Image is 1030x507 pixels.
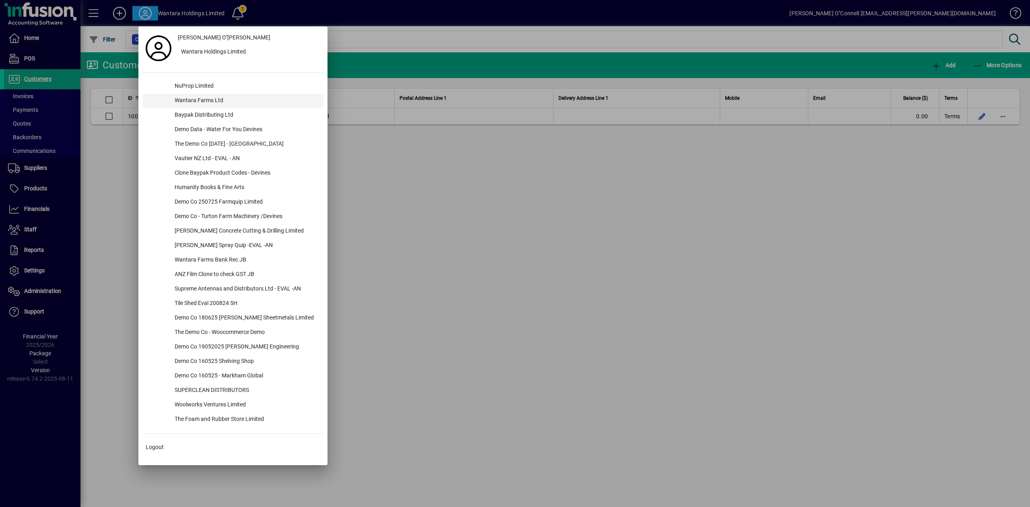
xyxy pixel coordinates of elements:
button: Vautier NZ Ltd - EVAL - AN [142,152,323,166]
div: Humanity Books & Fine Arts [168,181,323,195]
button: Supreme Antennas and Distributors Ltd - EVAL -AN [142,282,323,297]
div: Wantara Farms Ltd [168,94,323,108]
span: Logout [146,443,164,451]
button: SUPERCLEAN DISTRIBUTORS [142,383,323,398]
div: Demo Co 180625 [PERSON_NAME] Sheetmetals Limited [168,311,323,326]
button: [PERSON_NAME] Concrete Cutting & Drilling Limited [142,224,323,239]
div: Clone Baypak Product Codes - Devines [168,166,323,181]
button: Demo Co 160525 - Markham Global [142,369,323,383]
button: Clone Baypak Product Codes - Devines [142,166,323,181]
button: Tile Shed Eval 200824 SH [142,297,323,311]
a: [PERSON_NAME] O''[PERSON_NAME] [175,31,323,45]
div: Wantara Farms Bank Rec JB [168,253,323,268]
button: The Demo Co - Woocommerce Demo [142,326,323,340]
a: Profile [142,41,175,56]
div: Baypak Distributing Ltd [168,108,323,123]
button: Demo Co 250725 Farmquip Limited [142,195,323,210]
button: Demo Co 19052025 [PERSON_NAME] Engineering [142,340,323,354]
div: Tile Shed Eval 200824 SH [168,297,323,311]
div: NuProp Limited [168,79,323,94]
div: [PERSON_NAME] Concrete Cutting & Drilling Limited [168,224,323,239]
div: The Demo Co [DATE] - [GEOGRAPHIC_DATA] [168,137,323,152]
div: Demo Co 160525 - Markham Global [168,369,323,383]
div: Demo Co 250725 Farmquip Limited [168,195,323,210]
div: Demo Co - Turton Farm Machinery /Devines [168,210,323,224]
div: [PERSON_NAME] Spray Quip -EVAL -AN [168,239,323,253]
button: Humanity Books & Fine Arts [142,181,323,195]
div: Demo Data - Water For You Devines [168,123,323,137]
button: The Foam and Rubber Store Limited [142,412,323,427]
button: Demo Co 180625 [PERSON_NAME] Sheetmetals Limited [142,311,323,326]
button: Wantara Farms Bank Rec JB [142,253,323,268]
button: Logout [142,440,323,455]
span: [PERSON_NAME] O''[PERSON_NAME] [178,33,270,42]
button: Woolworks Ventures Limited [142,398,323,412]
button: Wantara Holdings Limited [175,45,323,60]
button: Demo Co - Turton Farm Machinery /Devines [142,210,323,224]
div: Vautier NZ Ltd - EVAL - AN [168,152,323,166]
button: NuProp Limited [142,79,323,94]
button: [PERSON_NAME] Spray Quip -EVAL -AN [142,239,323,253]
div: Demo Co 19052025 [PERSON_NAME] Engineering [168,340,323,354]
div: Woolworks Ventures Limited [168,398,323,412]
div: The Demo Co - Woocommerce Demo [168,326,323,340]
button: Demo Data - Water For You Devines [142,123,323,137]
div: Demo Co 160525 Shelving Shop [168,354,323,369]
button: Baypak Distributing Ltd [142,108,323,123]
button: Wantara Farms Ltd [142,94,323,108]
div: ANZ Film Clone to check GST JB [168,268,323,282]
button: Demo Co 160525 Shelving Shop [142,354,323,369]
button: ANZ Film Clone to check GST JB [142,268,323,282]
div: The Foam and Rubber Store Limited [168,412,323,427]
button: The Demo Co [DATE] - [GEOGRAPHIC_DATA] [142,137,323,152]
div: SUPERCLEAN DISTRIBUTORS [168,383,323,398]
div: Supreme Antennas and Distributors Ltd - EVAL -AN [168,282,323,297]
